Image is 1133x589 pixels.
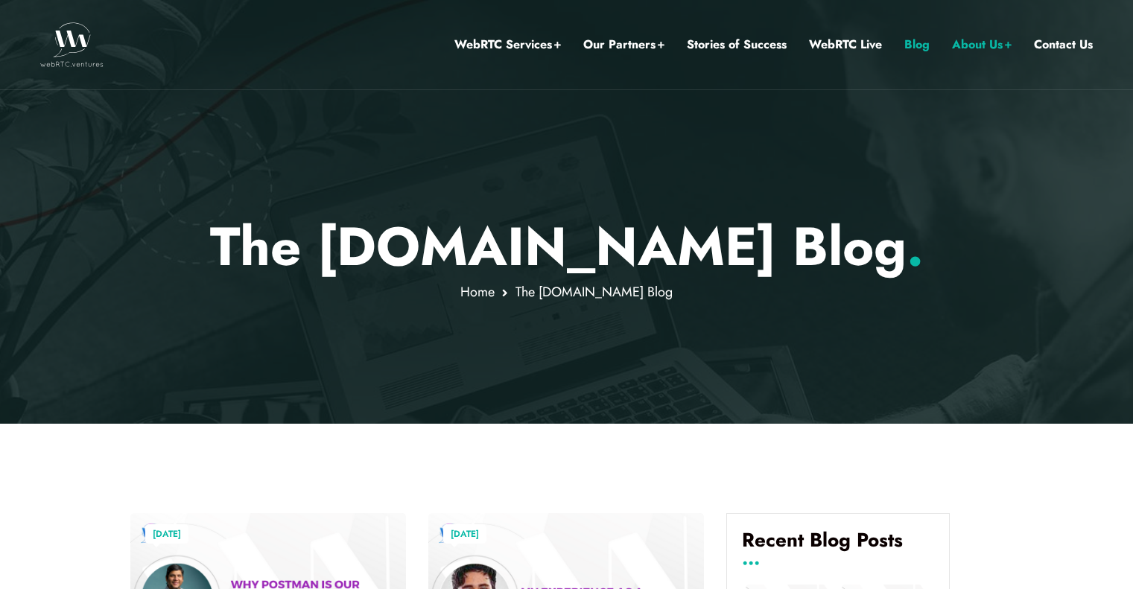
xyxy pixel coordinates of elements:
[460,282,495,302] a: Home
[1034,35,1093,54] a: Contact Us
[40,22,104,67] img: WebRTC.ventures
[443,524,486,544] a: [DATE]
[454,35,561,54] a: WebRTC Services
[904,35,930,54] a: Blog
[515,282,673,302] span: The [DOMAIN_NAME] Blog
[130,214,1003,278] p: The [DOMAIN_NAME] Blog
[952,35,1012,54] a: About Us
[145,524,188,544] a: [DATE]
[907,208,924,285] span: .
[583,35,664,54] a: Our Partners
[742,529,934,563] h4: Recent Blog Posts
[809,35,882,54] a: WebRTC Live
[687,35,787,54] a: Stories of Success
